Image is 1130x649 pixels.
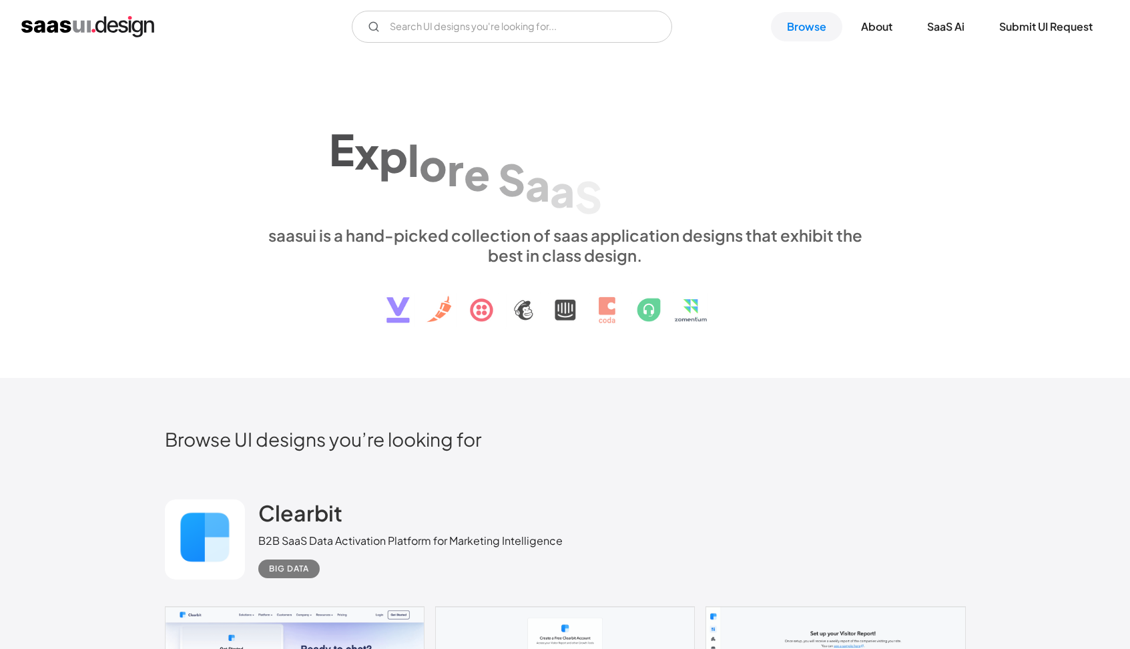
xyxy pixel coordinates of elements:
h1: Explore SaaS UI design patterns & interactions. [258,110,872,212]
a: About [845,12,908,41]
div: l [408,134,419,186]
a: Submit UI Request [983,12,1109,41]
form: Email Form [352,11,672,43]
div: S [575,171,602,222]
div: p [379,130,408,182]
img: text, icon, saas logo [363,265,768,335]
div: Big Data [269,561,309,577]
div: saasui is a hand-picked collection of saas application designs that exhibit the best in class des... [258,225,872,265]
h2: Clearbit [258,499,342,526]
div: E [329,124,354,175]
div: e [464,148,490,200]
a: SaaS Ai [911,12,980,41]
input: Search UI designs you're looking for... [352,11,672,43]
a: Browse [771,12,842,41]
a: home [21,16,154,37]
div: a [525,159,550,210]
div: o [419,138,447,190]
div: r [447,143,464,194]
a: Clearbit [258,499,342,533]
div: S [498,154,525,205]
div: B2B SaaS Data Activation Platform for Marketing Intelligence [258,533,563,549]
div: a [550,165,575,216]
div: x [354,127,379,178]
h2: Browse UI designs you’re looking for [165,427,966,451]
